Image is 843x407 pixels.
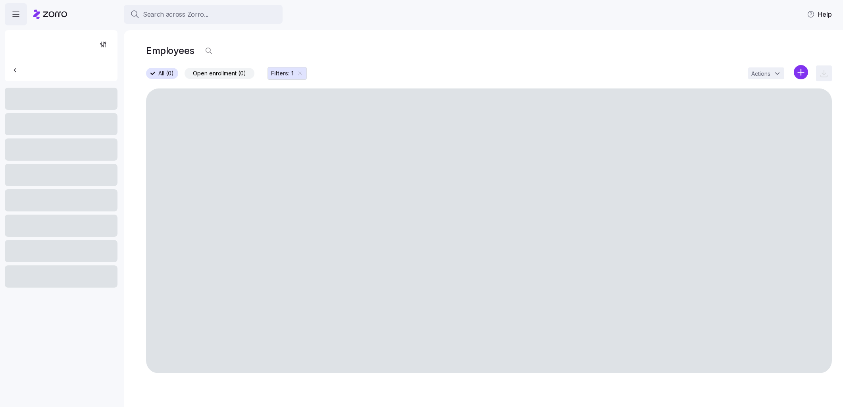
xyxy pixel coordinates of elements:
button: Filters: 1 [268,67,307,80]
h1: Employees [146,44,194,57]
svg: add icon [794,65,808,79]
span: Help [807,10,832,19]
span: Search across Zorro... [143,10,208,19]
button: Search across Zorro... [124,5,283,24]
span: Open enrollment (0) [193,68,246,79]
span: Actions [751,71,770,77]
button: Help [801,6,838,22]
span: All (0) [158,68,174,79]
span: Filters: 1 [271,69,294,77]
button: Actions [748,67,784,79]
